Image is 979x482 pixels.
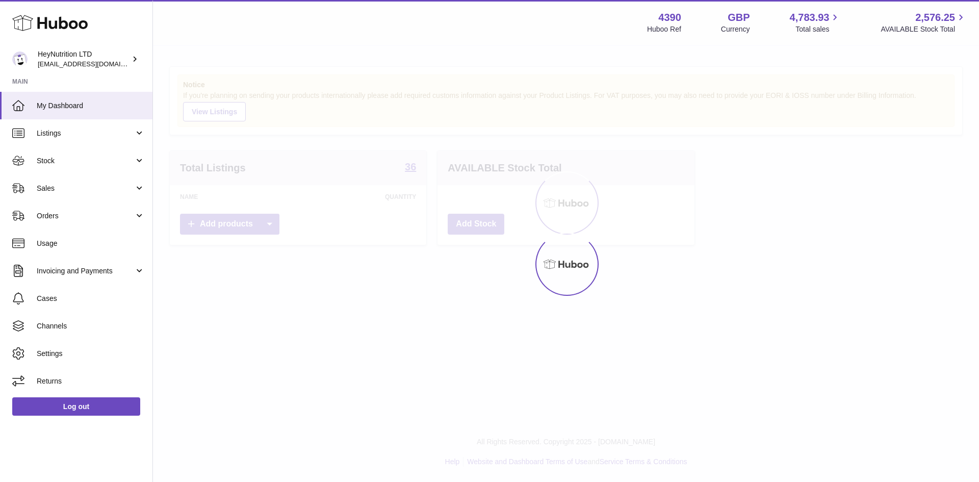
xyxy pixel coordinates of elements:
[37,239,145,248] span: Usage
[37,266,134,276] span: Invoicing and Payments
[37,321,145,331] span: Channels
[37,211,134,221] span: Orders
[790,11,830,24] span: 4,783.93
[37,294,145,303] span: Cases
[38,49,130,69] div: HeyNutrition LTD
[915,11,955,24] span: 2,576.25
[881,11,967,34] a: 2,576.25 AVAILABLE Stock Total
[12,397,140,416] a: Log out
[37,376,145,386] span: Returns
[37,184,134,193] span: Sales
[790,11,841,34] a: 4,783.93 Total sales
[721,24,750,34] div: Currency
[37,156,134,166] span: Stock
[647,24,681,34] div: Huboo Ref
[37,349,145,359] span: Settings
[658,11,681,24] strong: 4390
[728,11,750,24] strong: GBP
[38,60,150,68] span: [EMAIL_ADDRESS][DOMAIN_NAME]
[12,52,28,67] img: info@heynutrition.com
[881,24,967,34] span: AVAILABLE Stock Total
[795,24,841,34] span: Total sales
[37,129,134,138] span: Listings
[37,101,145,111] span: My Dashboard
